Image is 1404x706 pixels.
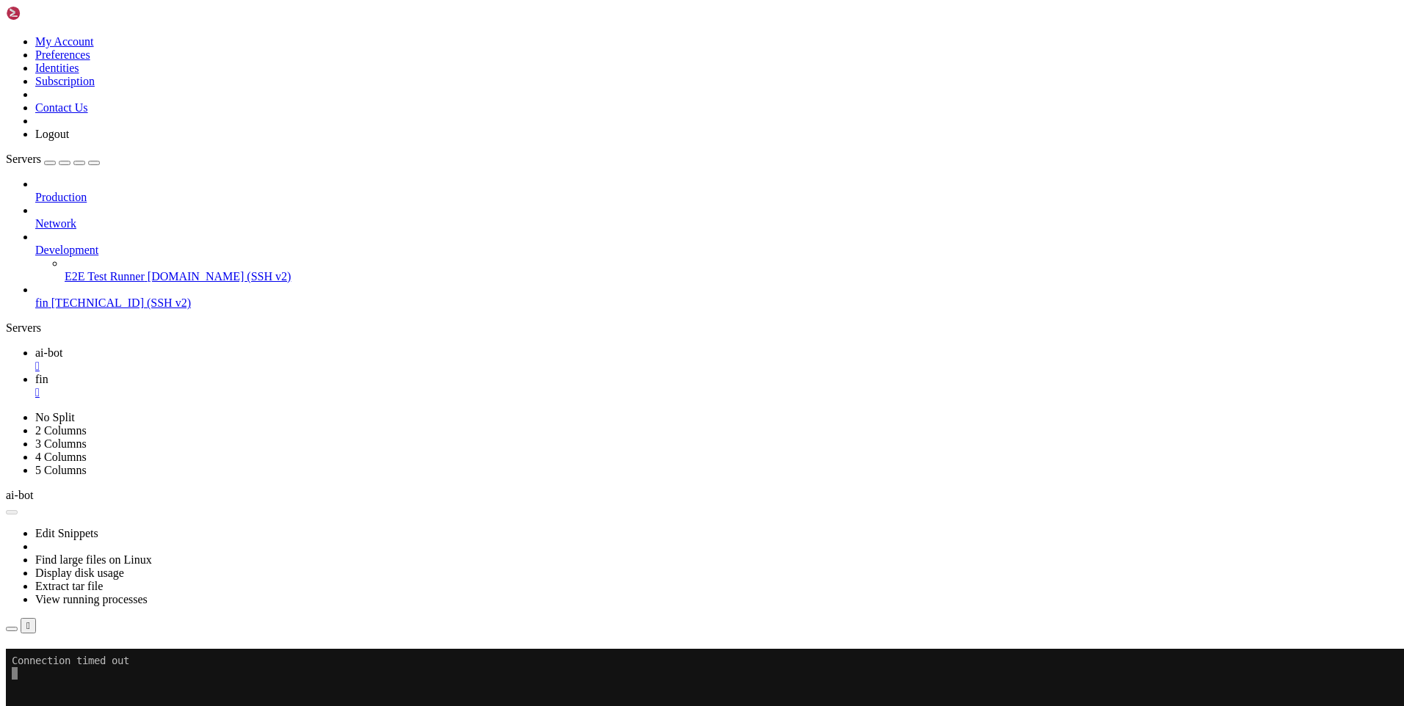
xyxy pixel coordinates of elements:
[35,553,152,566] a: Find large files on Linux
[6,6,1213,18] x-row: Connection timed out
[65,257,1398,283] li: E2E Test Runner [DOMAIN_NAME] (SSH v2)
[51,296,191,309] span: [TECHNICAL_ID] (SSH v2)
[35,451,87,463] a: 4 Columns
[35,346,62,359] span: ai-bot
[35,48,90,61] a: Preferences
[35,217,76,230] span: Network
[26,620,30,631] div: 
[35,75,95,87] a: Subscription
[35,464,87,476] a: 5 Columns
[35,360,1398,373] a: 
[35,217,1398,230] a: Network
[35,593,148,605] a: View running processes
[35,296,48,309] span: fin
[35,35,94,48] a: My Account
[35,283,1398,310] li: fin [TECHNICAL_ID] (SSH v2)
[35,437,87,450] a: 3 Columns
[65,270,1398,283] a: E2E Test Runner [DOMAIN_NAME] (SSH v2)
[35,411,75,423] a: No Split
[6,153,100,165] a: Servers
[35,191,87,203] span: Production
[35,424,87,437] a: 2 Columns
[35,296,1398,310] a: fin [TECHNICAL_ID] (SSH v2)
[6,489,33,501] span: ai-bot
[65,270,145,283] span: E2E Test Runner
[35,580,103,592] a: Extract tar file
[35,62,79,74] a: Identities
[35,527,98,539] a: Edit Snippets
[148,270,292,283] span: [DOMAIN_NAME] (SSH v2)
[35,373,48,385] span: fin
[35,244,98,256] span: Development
[6,321,1398,335] div: Servers
[35,204,1398,230] li: Network
[35,244,1398,257] a: Development
[35,346,1398,373] a: ai-bot
[35,386,1398,399] a: 
[35,178,1398,204] li: Production
[6,6,90,21] img: Shellngn
[35,101,88,114] a: Contact Us
[6,18,12,31] div: (0, 1)
[35,567,124,579] a: Display disk usage
[35,128,69,140] a: Logout
[21,618,36,633] button: 
[6,153,41,165] span: Servers
[35,373,1398,399] a: fin
[35,191,1398,204] a: Production
[35,230,1398,283] li: Development
[6,6,1213,18] x-row: Connecting [TECHNICAL_ID]...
